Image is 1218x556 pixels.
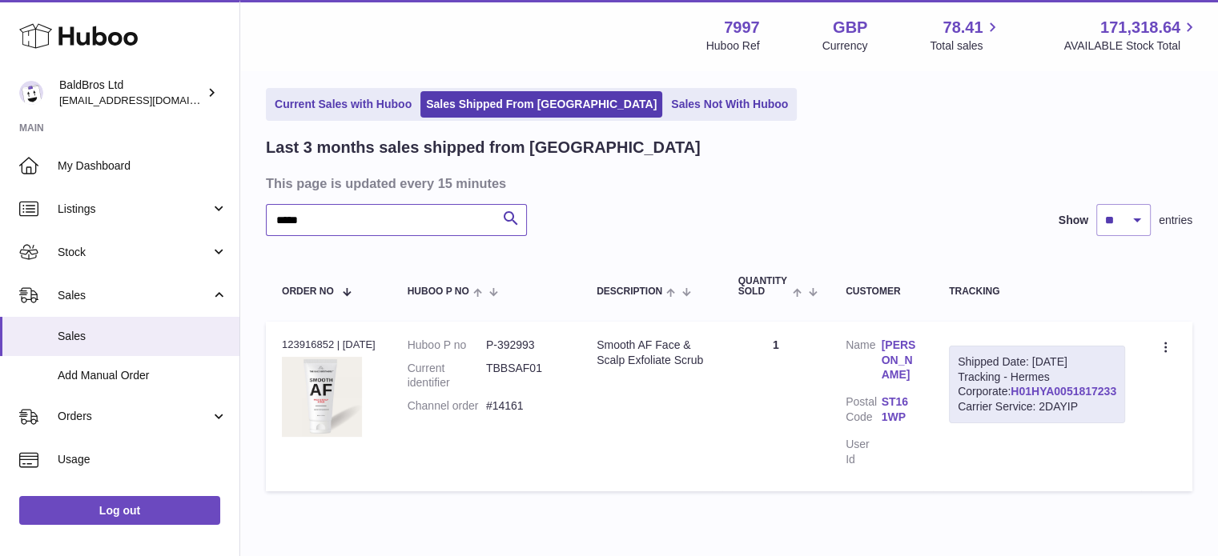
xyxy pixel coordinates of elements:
[408,361,486,391] dt: Current identifier
[958,354,1116,370] div: Shipped Date: [DATE]
[19,496,220,525] a: Log out
[58,368,227,383] span: Add Manual Order
[408,286,469,297] span: Huboo P no
[408,338,486,353] dt: Huboo P no
[722,322,830,491] td: 1
[930,38,1001,54] span: Total sales
[269,91,417,118] a: Current Sales with Huboo
[282,357,362,437] img: 79971687853647.png
[408,398,486,414] dt: Channel order
[882,394,918,425] a: ST16 1WP
[486,361,565,391] dd: TBBSAF01
[738,276,789,297] span: Quantity Sold
[706,38,760,54] div: Huboo Ref
[58,202,211,217] span: Listings
[486,398,565,414] dd: #14161
[882,338,918,383] a: [PERSON_NAME]
[58,409,211,424] span: Orders
[1159,213,1192,228] span: entries
[665,91,794,118] a: Sales Not With Huboo
[19,81,43,105] img: internalAdmin-7997@internal.huboo.com
[58,245,211,260] span: Stock
[266,174,1188,192] h3: This page is updated every 15 minutes
[58,329,227,344] span: Sales
[846,437,882,467] dt: User Id
[58,288,211,303] span: Sales
[949,286,1125,297] div: Tracking
[1059,213,1088,228] label: Show
[58,452,227,467] span: Usage
[949,346,1125,424] div: Tracking - Hermes Corporate:
[846,286,917,297] div: Customer
[1063,17,1199,54] a: 171,318.64 AVAILABLE Stock Total
[1063,38,1199,54] span: AVAILABLE Stock Total
[846,338,882,387] dt: Name
[59,94,235,106] span: [EMAIL_ADDRESS][DOMAIN_NAME]
[59,78,203,108] div: BaldBros Ltd
[846,394,882,429] dt: Postal Code
[597,286,662,297] span: Description
[822,38,868,54] div: Currency
[724,17,760,38] strong: 7997
[486,338,565,353] dd: P-392993
[420,91,662,118] a: Sales Shipped From [GEOGRAPHIC_DATA]
[833,17,867,38] strong: GBP
[1100,17,1180,38] span: 171,318.64
[266,137,701,158] h2: Last 3 months sales shipped from [GEOGRAPHIC_DATA]
[597,338,706,368] div: Smooth AF Face & Scalp Exfoliate Scrub
[282,286,334,297] span: Order No
[1011,385,1116,398] a: H01HYA0051817233
[282,338,376,352] div: 123916852 | [DATE]
[58,158,227,174] span: My Dashboard
[958,399,1116,414] div: Carrier Service: 2DAYIP
[930,17,1001,54] a: 78.41 Total sales
[943,17,983,38] span: 78.41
